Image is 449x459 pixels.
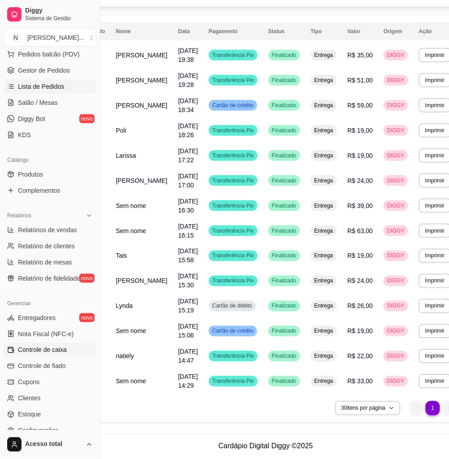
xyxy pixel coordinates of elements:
span: Configurações [18,426,58,435]
span: Transferência Pix [211,52,256,59]
span: [DATE] 14:29 [178,373,198,390]
span: Entrega [313,52,335,59]
td: Sem nome [111,218,173,243]
span: Lista de Pedidos [18,82,65,91]
span: Cartão de débito [211,303,254,310]
span: Transferência Pix [211,277,256,285]
span: DIGGY [385,127,406,134]
th: Nome [111,22,173,40]
span: Entrega [313,227,335,234]
span: Finalizado [270,152,298,159]
span: Finalizado [270,378,298,385]
a: DiggySistema de Gestão [4,4,96,25]
span: [DATE] 15:19 [178,298,198,314]
span: Salão / Mesas [18,98,58,107]
span: R$ 59,00 [348,102,373,109]
span: DIGGY [385,277,406,285]
span: Transferência Pix [211,227,256,234]
td: [PERSON_NAME] [111,68,173,93]
span: R$ 33,00 [348,378,373,385]
span: R$ 22,00 [348,353,373,360]
span: Sistema de Gestão [25,15,93,22]
a: Gestor de Pedidos [4,63,96,78]
th: Pagamento [203,22,263,40]
td: [PERSON_NAME] [111,93,173,118]
span: DIGGY [385,102,406,109]
span: Controle de caixa [18,346,67,355]
span: [DATE] 17:00 [178,173,198,189]
td: [PERSON_NAME] [111,268,173,294]
span: Clientes [18,394,41,403]
a: Cupons [4,375,96,390]
span: Relatórios de vendas [18,225,77,234]
a: Relatório de fidelidadenovo [4,271,96,286]
span: Acesso total [25,441,82,449]
span: Produtos [18,170,43,179]
span: [DATE] 16:15 [178,223,198,239]
span: Entregadores [18,313,56,322]
span: Entrega [313,177,335,184]
div: Gerenciar [4,296,96,311]
span: [DATE] 14:47 [178,348,198,364]
td: Sem nome [111,369,173,394]
span: Entrega [313,303,335,310]
a: Clientes [4,391,96,406]
th: Tipo [306,22,342,40]
span: R$ 19,00 [348,328,373,335]
td: natiely [111,344,173,369]
span: Entrega [313,127,335,134]
td: [PERSON_NAME] [111,168,173,193]
span: N [11,33,20,42]
span: Complementos [18,186,60,195]
span: DIGGY [385,177,406,184]
span: Transferência Pix [211,202,256,209]
span: DIGGY [385,328,406,335]
span: Entrega [313,252,335,260]
button: Acesso total [4,434,96,455]
span: Cartão de crédito [211,328,255,335]
span: Nota Fiscal (NFC-e) [18,329,73,338]
span: [DATE] 18:34 [178,97,198,113]
span: Transferência Pix [211,252,256,260]
span: Finalizado [270,77,298,84]
a: Nota Fiscal (NFC-e) [4,327,96,341]
span: DIGGY [385,52,406,59]
button: Pedidos balcão (PDV) [4,47,96,61]
span: Controle de fiado [18,362,66,371]
span: Entrega [313,328,335,335]
th: Origem [378,22,414,40]
a: Relatórios de vendas [4,223,96,237]
span: DIGGY [385,202,406,209]
div: [PERSON_NAME] ... [27,33,84,42]
li: pagination item 1 active [426,401,440,416]
a: Produtos [4,167,96,182]
td: Lynda [111,294,173,319]
span: DIGGY [385,252,406,260]
th: Data [173,22,203,40]
td: Larissa [111,143,173,168]
span: Cupons [18,378,39,387]
span: Diggy Bot [18,114,45,123]
span: Entrega [313,77,335,84]
span: Finalizado [270,328,298,335]
a: Controle de caixa [4,343,96,357]
span: Relatórios [7,212,31,219]
span: R$ 26,00 [348,303,373,310]
span: Finalizado [270,353,298,360]
span: [DATE] 15:58 [178,248,198,264]
th: Valor [342,22,379,40]
span: KDS [18,130,31,139]
span: Estoque [18,410,41,419]
th: Status [263,22,306,40]
span: Finalizado [270,202,298,209]
span: Transferência Pix [211,127,256,134]
span: Diggy [25,7,93,15]
span: DIGGY [385,227,406,234]
span: R$ 19,00 [348,252,373,260]
span: R$ 39,00 [348,202,373,209]
span: Entrega [313,102,335,109]
a: Complementos [4,183,96,198]
span: DIGGY [385,378,406,385]
td: Poli [111,118,173,143]
span: R$ 19,00 [348,152,373,159]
